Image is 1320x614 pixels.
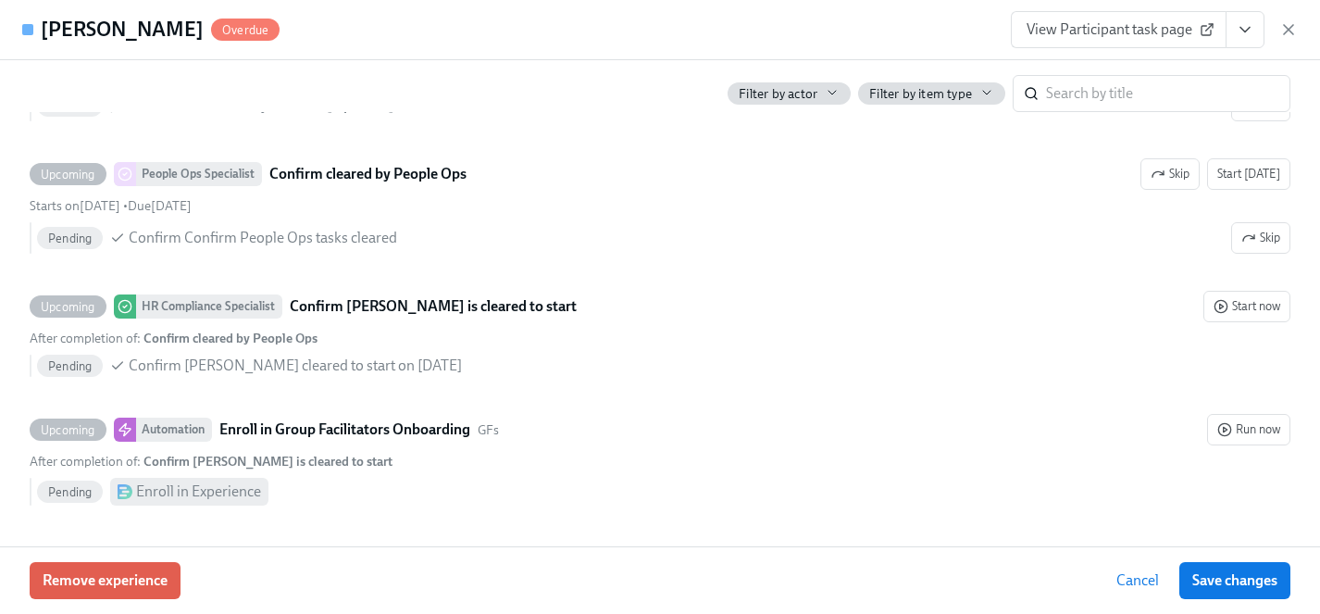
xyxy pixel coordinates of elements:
[1231,222,1290,254] button: UpcomingPeople Ops SpecialistConfirm cleared by People OpsSkipStart [DATE]Starts on[DATE] •Due[DA...
[143,331,318,346] strong: Confirm cleared by People Ops
[30,168,106,182] span: Upcoming
[1011,11,1227,48] a: View Participant task page
[219,419,470,441] strong: Enroll in Group Facilitators Onboarding
[37,232,103,245] span: Pending
[1116,571,1159,590] span: Cancel
[129,228,397,248] span: Confirm Confirm People Ops tasks cleared
[128,198,192,214] span: Wednesday, October 8th 2025, 9:00 am
[1217,420,1280,439] span: Run now
[478,421,499,439] span: This automation uses the "GFs" audience
[30,330,318,347] div: After completion of :
[41,16,204,44] h4: [PERSON_NAME]
[1226,11,1264,48] button: View task page
[1103,562,1172,599] button: Cancel
[1207,158,1290,190] button: UpcomingPeople Ops SpecialistConfirm cleared by People OpsSkipStarts on[DATE] •Due[DATE] PendingC...
[30,423,106,437] span: Upcoming
[739,85,817,103] span: Filter by actor
[37,485,103,499] span: Pending
[728,82,851,105] button: Filter by actor
[858,82,1005,105] button: Filter by item type
[136,418,212,442] div: Automation
[1214,297,1280,316] span: Start now
[869,85,972,103] span: Filter by item type
[30,562,181,599] button: Remove experience
[1241,229,1280,247] span: Skip
[269,163,467,185] strong: Confirm cleared by People Ops
[1179,562,1290,599] button: Save changes
[1217,165,1280,183] span: Start [DATE]
[1207,414,1290,445] button: UpcomingAutomationEnroll in Group Facilitators OnboardingGFsAfter completion of: Confirm [PERSON_...
[129,356,462,376] span: Confirm [PERSON_NAME] cleared to start on [DATE]
[30,198,120,214] span: Friday, October 3rd 2025, 9:00 am
[136,482,261,502] div: Enroll in Experience
[37,359,103,373] span: Pending
[1151,165,1189,183] span: Skip
[1203,291,1290,322] button: UpcomingHR Compliance SpecialistConfirm [PERSON_NAME] is cleared to startAfter completion of: Con...
[43,571,168,590] span: Remove experience
[143,454,392,470] strong: Confirm [PERSON_NAME] is cleared to start
[1192,571,1277,590] span: Save changes
[1027,20,1211,39] span: View Participant task page
[136,162,262,186] div: People Ops Specialist
[211,23,280,37] span: Overdue
[136,294,282,319] div: HR Compliance Specialist
[30,300,106,314] span: Upcoming
[1140,158,1200,190] button: UpcomingPeople Ops SpecialistConfirm cleared by People OpsStart [DATE]Starts on[DATE] •Due[DATE] ...
[1046,75,1290,112] input: Search by title
[30,197,192,215] div: •
[30,453,392,470] div: After completion of :
[290,295,577,318] strong: Confirm [PERSON_NAME] is cleared to start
